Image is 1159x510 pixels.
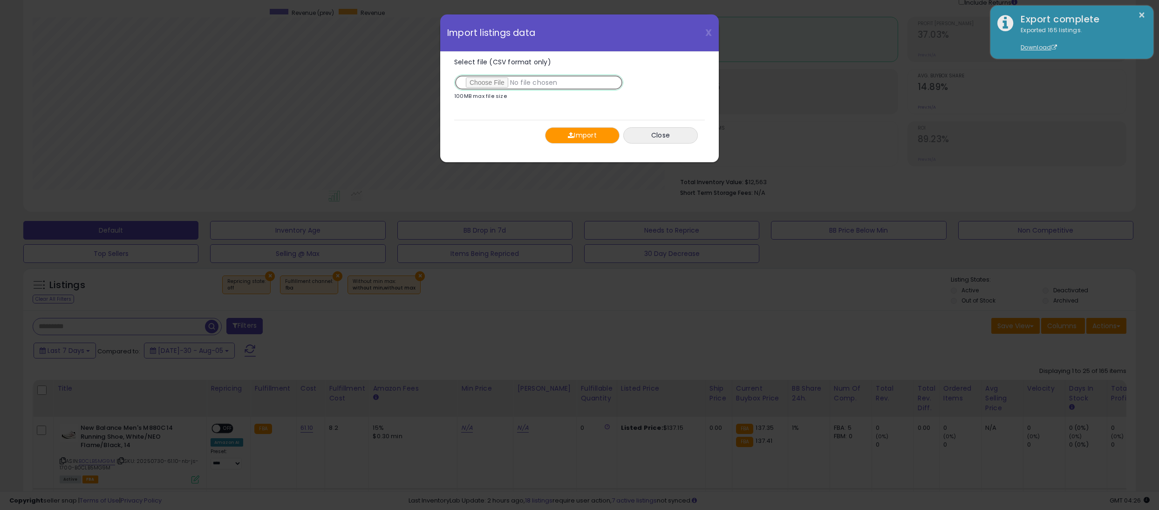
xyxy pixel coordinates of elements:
div: Export complete [1014,13,1146,26]
a: Download [1021,43,1057,51]
span: X [705,26,712,39]
div: Exported 165 listings. [1014,26,1146,52]
span: Import listings data [447,28,535,37]
button: Close [623,127,698,144]
button: Import [545,127,620,144]
span: Select file (CSV format only) [454,57,551,67]
button: × [1138,9,1145,21]
p: 100MB max file size [454,94,507,99]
